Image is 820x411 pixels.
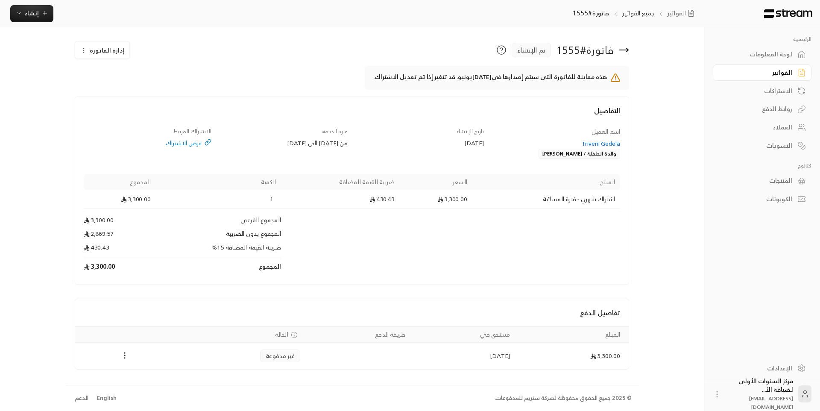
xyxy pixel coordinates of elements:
td: 3,300.00 [84,190,156,209]
span: إدارة الفاتورة [90,45,124,56]
a: الدعم [72,390,91,406]
div: الفواتير [723,68,792,77]
td: 3,300.00 [400,190,472,209]
a: الفواتير [713,65,811,81]
h4: تفاصيل الدفع [84,308,621,318]
div: © 2025 جميع الحقوق محفوظة لشركة ستريم للمدفوعات. [495,394,632,402]
div: من [DATE] الى [DATE] [220,139,348,147]
table: Payments [75,326,629,369]
span: الاشتراك المرتبط [173,126,211,136]
h4: التفاصيل [84,106,621,124]
p: هذه معاينة للفاتورة التي سيتم إصدارها في يونيو. قد تتغير إذا تم تعديل الاشتراك. [373,73,607,83]
span: الحالة [275,330,288,339]
a: روابط الدفع [713,101,811,117]
th: السعر [400,174,472,190]
td: 3,300.00 [84,257,156,276]
td: 430.43 [84,243,156,257]
div: التسويات [723,141,792,150]
div: لوحة المعلومات [723,50,792,59]
div: Triveni Gedela [492,139,621,148]
div: مركز السنوات الأولى لضيافة الأ... [726,377,793,411]
p: فاتورة#1555 [573,9,609,18]
th: المجموع [84,174,156,190]
span: فترة الخدمة [322,126,348,136]
div: الكوبونات [723,195,792,203]
span: غير مدفوعة [266,352,295,360]
a: الإعدادات [713,360,811,376]
th: المنتج [472,174,620,190]
th: المبلغ [515,327,629,343]
td: اشتراك شهري - فترة المسائية [472,190,620,209]
span: 1 [268,195,276,203]
p: كتالوج [713,162,811,169]
a: عرض الاشتراك [84,139,212,147]
a: جميع الفواتير [622,7,654,19]
span: اسم العميل [592,126,620,137]
th: مستحق في [410,327,515,343]
td: 430.43 [281,190,400,209]
span: تم الإنشاء [517,45,545,55]
div: المنتجات [723,176,792,185]
td: ضريبة القيمة المضافة 15% [156,243,281,257]
button: إنشاء [10,5,53,22]
div: فاتورة # 1555 [556,43,614,57]
a: لوحة المعلومات [713,46,811,63]
nav: breadcrumb [573,9,698,18]
div: العملاء [723,123,792,132]
td: المجموع الفرعي [156,209,281,229]
a: التسويات [713,137,811,154]
td: 3,300.00 [84,209,156,229]
div: والدة الطفلة / [PERSON_NAME] [539,149,620,159]
td: 3,300.00 [515,343,629,369]
div: روابط الدفع [723,105,792,113]
th: طريقة الدفع [305,327,410,343]
span: إنشاء [25,8,39,18]
a: الكوبونات [713,191,811,208]
a: المنتجات [713,173,811,189]
td: المجموع [156,257,281,276]
td: 2,869.57 [84,229,156,243]
button: إدارة الفاتورة [75,41,129,59]
th: ضريبة القيمة المضافة [281,174,400,190]
div: الإعدادات [723,364,792,373]
th: الكمية [156,174,281,190]
img: Logo [763,9,813,18]
div: [DATE] [356,139,484,147]
p: الرئيسية [713,36,811,43]
td: [DATE] [410,343,515,369]
div: الاشتراكات [723,87,792,95]
a: الفواتير [667,9,698,18]
div: English [97,394,117,402]
a: العملاء [713,119,811,136]
table: Products [84,174,621,276]
span: تاريخ الإنشاء [457,126,484,136]
a: الاشتراكات [713,82,811,99]
td: المجموع بدون الضريبة [156,229,281,243]
a: Triveni Gedelaوالدة الطفلة / [PERSON_NAME] [492,139,621,159]
strong: [DATE] [472,71,492,82]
